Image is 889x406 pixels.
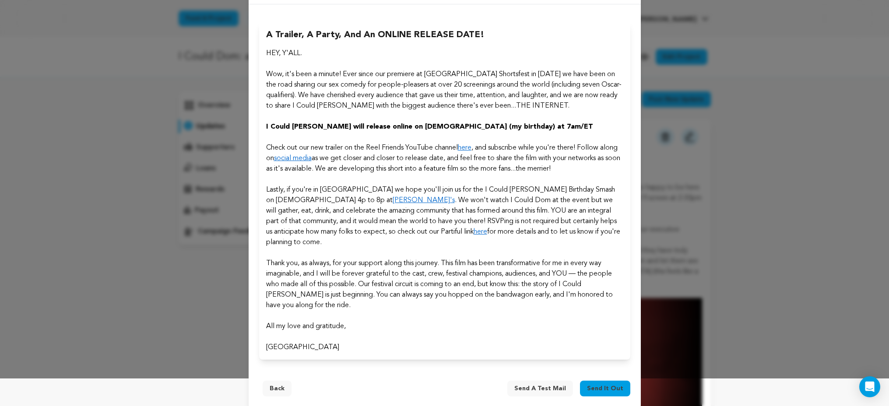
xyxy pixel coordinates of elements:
[266,321,623,332] p: All my love and gratitude,
[587,384,623,393] span: Send it out
[266,258,623,311] p: Thank you, as always, for your support along this journey. This film has been transformative for ...
[266,185,623,248] p: Lastly, if you're in [GEOGRAPHIC_DATA] we hope you'll join us for the I Could [PERSON_NAME] Birth...
[859,376,880,397] div: Open Intercom Messenger
[266,143,623,174] p: Check out our new trailer on the Reel Friends YouTube channel , and subscribe while you're there!...
[266,69,623,111] p: Wow, it's been a minute! Ever since our premiere at [GEOGRAPHIC_DATA] Shortsfest in [DATE] we hav...
[393,197,455,204] a: [PERSON_NAME]'s
[507,381,573,396] button: Send a test mail
[266,48,623,59] p: HEY, Y'ALL.
[266,342,623,353] p: [GEOGRAPHIC_DATA]
[263,381,292,396] button: Back
[514,384,566,393] span: Send a test mail
[474,228,487,235] a: here
[274,155,312,162] a: social media
[266,29,623,41] h2: A trailer, a party, and an ONLINE RELEASE DATE!
[458,144,471,151] a: here
[266,123,593,130] strong: I Could [PERSON_NAME] will release online on [DEMOGRAPHIC_DATA] (my birthday) at 7am/ET
[580,381,630,396] button: Send it out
